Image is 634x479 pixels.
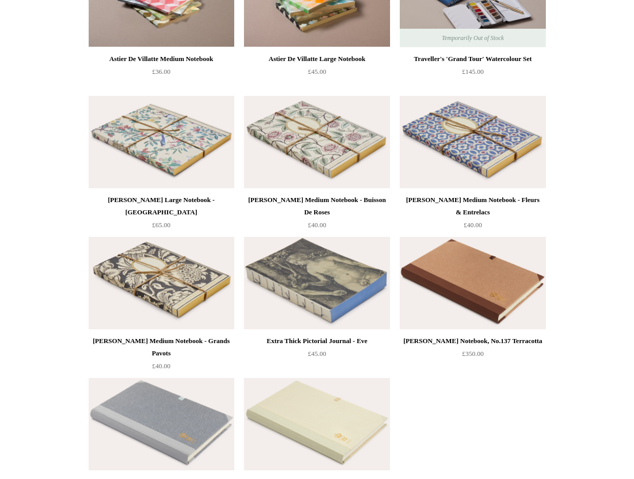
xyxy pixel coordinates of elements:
span: £145.00 [462,68,483,75]
a: Steve Harrison Notebook, No.138 Grey Blue Steve Harrison Notebook, No.138 Grey Blue [89,378,234,470]
a: Extra Thick Pictorial Journal - Eve £45.00 [244,335,390,377]
span: £40.00 [152,362,171,370]
div: [PERSON_NAME] Large Notebook - [GEOGRAPHIC_DATA] [91,194,232,218]
img: Extra Thick Pictorial Journal - Eve [244,237,390,329]
a: [PERSON_NAME] Medium Notebook - Grands Pavots £40.00 [89,335,234,377]
span: £45.00 [308,68,326,75]
a: Steve Harrison Notebook, No.137 Terracotta Steve Harrison Notebook, No.137 Terracotta [400,237,545,329]
a: Steve Harrison Notebook, No.133 Pale Mint Steve Harrison Notebook, No.133 Pale Mint [244,378,390,470]
a: [PERSON_NAME] Medium Notebook - Fleurs & Entrelacs £40.00 [400,194,545,236]
div: Traveller's 'Grand Tour' Watercolour Set [402,53,543,65]
div: [PERSON_NAME] Notebook, No.137 Terracotta [402,335,543,347]
a: Extra Thick Pictorial Journal - Eve Extra Thick Pictorial Journal - Eve [244,237,390,329]
div: [PERSON_NAME] Medium Notebook - Fleurs & Entrelacs [402,194,543,218]
img: Steve Harrison Notebook, No.137 Terracotta [400,237,545,329]
span: £350.00 [462,350,483,357]
span: £65.00 [152,221,171,229]
a: [PERSON_NAME] Large Notebook - [GEOGRAPHIC_DATA] £65.00 [89,194,234,236]
span: £40.00 [308,221,326,229]
img: Antoinette Poisson Medium Notebook - Grands Pavots [89,237,234,329]
a: Antoinette Poisson Large Notebook - Canton Antoinette Poisson Large Notebook - Canton [89,96,234,188]
span: Temporarily Out of Stock [432,29,514,47]
a: Antoinette Poisson Medium Notebook - Grands Pavots Antoinette Poisson Medium Notebook - Grands Pa... [89,237,234,329]
div: Extra Thick Pictorial Journal - Eve [247,335,387,347]
img: Steve Harrison Notebook, No.133 Pale Mint [244,378,390,470]
div: [PERSON_NAME] Medium Notebook - Buisson De Roses [247,194,387,218]
div: [PERSON_NAME] Medium Notebook - Grands Pavots [91,335,232,360]
a: [PERSON_NAME] Medium Notebook - Buisson De Roses £40.00 [244,194,390,236]
img: Antoinette Poisson Medium Notebook - Buisson De Roses [244,96,390,188]
span: £45.00 [308,350,326,357]
img: Antoinette Poisson Medium Notebook - Fleurs & Entrelacs [400,96,545,188]
a: Astier De Villatte Medium Notebook £36.00 [89,53,234,95]
div: Astier De Villatte Large Notebook [247,53,387,65]
div: Astier De Villatte Medium Notebook [91,53,232,65]
a: Antoinette Poisson Medium Notebook - Fleurs & Entrelacs Antoinette Poisson Medium Notebook - Fleu... [400,96,545,188]
a: Astier De Villatte Large Notebook £45.00 [244,53,390,95]
span: £40.00 [464,221,482,229]
img: Steve Harrison Notebook, No.138 Grey Blue [89,378,234,470]
a: [PERSON_NAME] Notebook, No.137 Terracotta £350.00 [400,335,545,377]
span: £36.00 [152,68,171,75]
img: Antoinette Poisson Large Notebook - Canton [89,96,234,188]
a: Antoinette Poisson Medium Notebook - Buisson De Roses Antoinette Poisson Medium Notebook - Buisso... [244,96,390,188]
a: Traveller's 'Grand Tour' Watercolour Set £145.00 [400,53,545,95]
